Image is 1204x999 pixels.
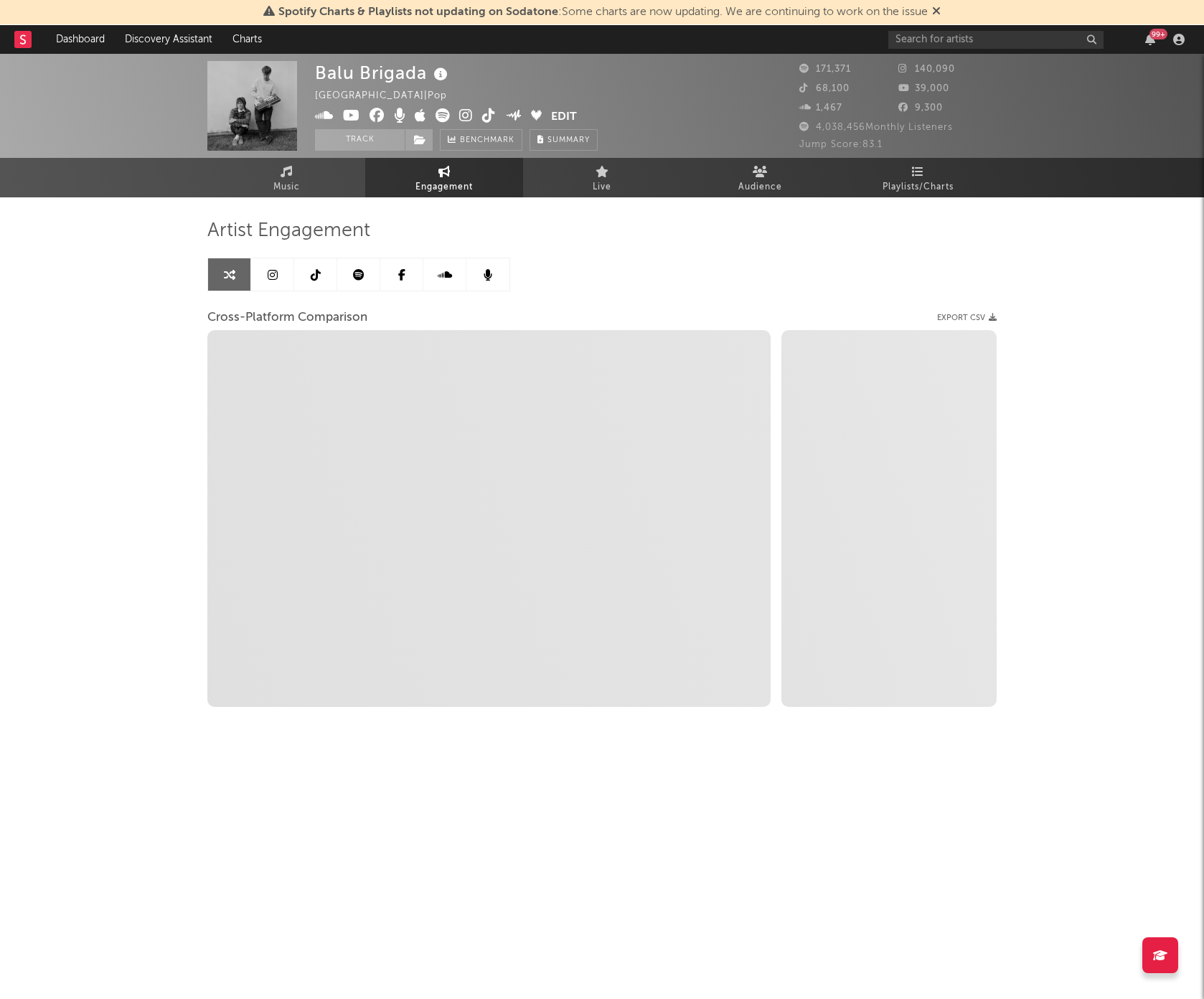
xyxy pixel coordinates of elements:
[523,158,681,197] a: Live
[315,129,405,151] button: Track
[222,25,272,54] a: Charts
[115,25,222,54] a: Discovery Assistant
[278,6,928,18] span: : Some charts are now updating. We are continuing to work on the issue
[207,222,370,240] span: Artist Engagement
[207,158,365,197] a: Music
[932,6,941,18] span: Dismiss
[681,158,839,197] a: Audience
[547,136,590,144] span: Summary
[530,129,598,151] button: Summary
[888,31,1104,49] input: Search for artists
[415,179,473,196] span: Engagement
[799,84,850,93] span: 68,100
[1145,34,1155,45] button: 99+
[207,309,367,327] span: Cross-Platform Comparison
[839,158,997,197] a: Playlists/Charts
[460,132,514,149] span: Benchmark
[278,6,558,18] span: Spotify Charts & Playlists not updating on Sodatone
[593,179,611,196] span: Live
[799,123,953,132] span: 4,038,456 Monthly Listeners
[315,88,464,105] div: [GEOGRAPHIC_DATA] | Pop
[273,179,300,196] span: Music
[440,129,522,151] a: Benchmark
[898,84,949,93] span: 39,000
[937,314,997,322] button: Export CSV
[883,179,954,196] span: Playlists/Charts
[551,108,577,126] button: Edit
[738,179,782,196] span: Audience
[799,140,883,149] span: Jump Score: 83.1
[365,158,523,197] a: Engagement
[46,25,115,54] a: Dashboard
[898,103,943,113] span: 9,300
[1149,29,1167,39] div: 99 +
[799,65,851,74] span: 171,371
[799,103,842,113] span: 1,467
[315,61,451,85] div: Balu Brigada
[898,65,955,74] span: 140,090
